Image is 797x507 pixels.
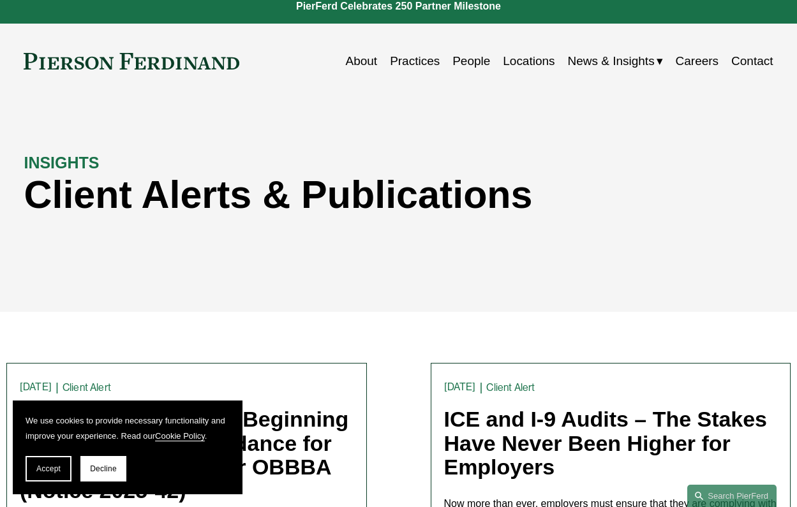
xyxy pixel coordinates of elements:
h1: Client Alerts & Publications [24,173,586,217]
section: Cookie banner [13,400,242,494]
span: Accept [36,464,61,473]
a: People [452,49,490,73]
strong: INSIGHTS [24,154,99,172]
a: About [346,49,378,73]
time: [DATE] [20,382,52,392]
span: Decline [90,464,117,473]
a: Careers [676,49,719,73]
a: Search this site [687,485,777,507]
span: News & Insights [568,50,655,72]
button: Accept [26,456,71,481]
a: Practices [390,49,440,73]
button: Decline [80,456,126,481]
a: Contact [731,49,773,73]
a: ICE and I-9 Audits – The Stakes Have Never Been Higher for Employers [444,407,768,479]
time: [DATE] [444,382,476,392]
a: Client Alert [63,381,111,393]
a: Locations [503,49,555,73]
a: folder dropdown [568,49,663,73]
a: Cookie Policy [155,431,205,441]
a: Client Alert [486,381,535,393]
p: We use cookies to provide necessary functionality and improve your experience. Read our . [26,413,230,443]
